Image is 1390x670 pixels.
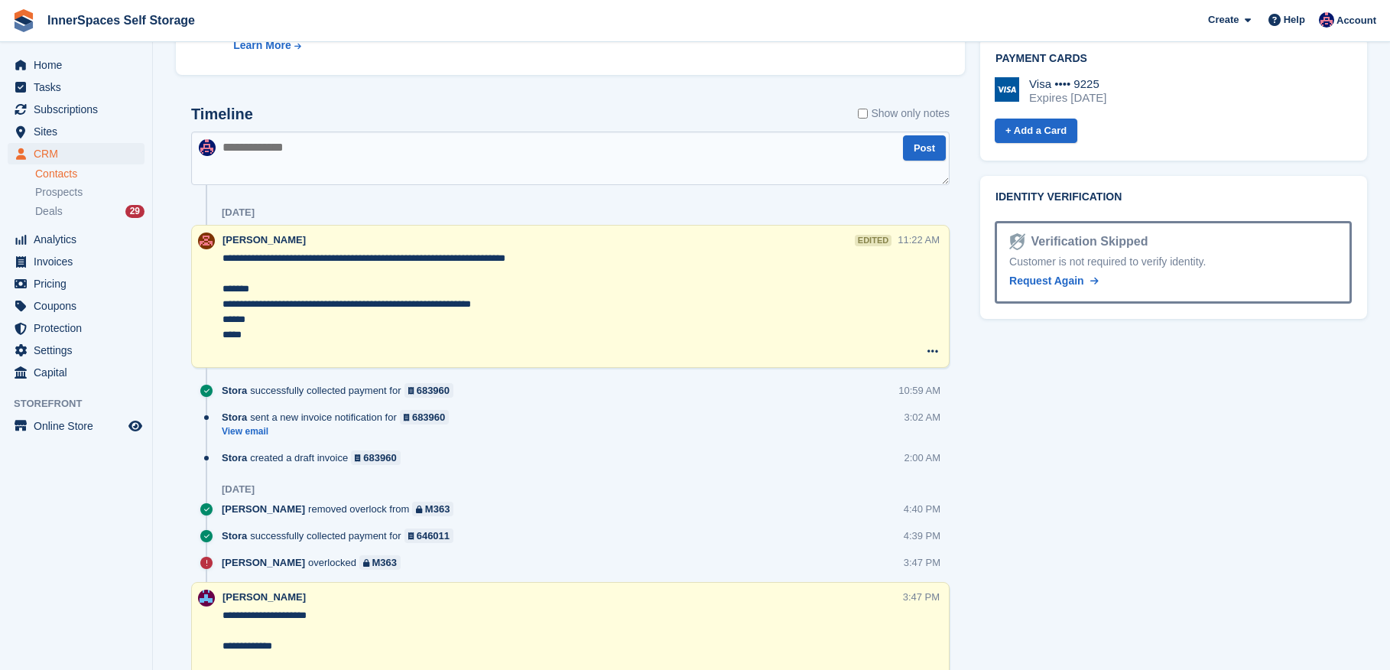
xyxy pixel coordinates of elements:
div: 29 [125,205,145,218]
div: 4:40 PM [904,502,940,516]
div: 683960 [363,450,396,465]
span: Create [1208,12,1239,28]
div: Verification Skipped [1025,233,1148,251]
div: 4:39 PM [904,529,940,543]
a: Request Again [1009,273,1098,289]
span: Capital [34,362,125,383]
span: [PERSON_NAME] [222,502,305,516]
a: menu [8,317,145,339]
a: menu [8,54,145,76]
div: 2:00 AM [904,450,940,465]
div: M363 [425,502,450,516]
img: Paul Allo [198,590,215,607]
a: menu [8,362,145,383]
input: Show only notes [858,106,868,122]
div: 646011 [417,529,450,543]
img: Abby Tilley [198,233,215,249]
a: menu [8,121,145,142]
span: Storefront [14,396,152,411]
a: InnerSpaces Self Storage [41,8,201,33]
span: Account [1336,13,1376,28]
span: Stora [222,383,247,398]
a: Deals 29 [35,203,145,220]
a: menu [8,229,145,250]
div: [DATE] [222,483,255,496]
a: menu [8,143,145,164]
span: Stora [222,450,247,465]
a: + Add a Card [995,119,1077,144]
span: Deals [35,204,63,219]
div: successfully collected payment for [222,383,461,398]
img: stora-icon-8386f47178a22dfd0bd8f6a31ec36ba5ce8667c1dd55bd0f319d3a0aa187defe.svg [12,9,35,32]
div: 3:47 PM [904,555,940,570]
img: Identity Verification Ready [1009,233,1025,250]
span: Coupons [34,295,125,317]
button: Post [903,135,946,161]
div: 3:02 AM [904,410,940,424]
span: Stora [222,529,247,543]
h2: Identity verification [995,191,1352,203]
div: 683960 [417,383,450,398]
img: Visa Logo [995,77,1019,102]
div: overlocked [222,555,408,570]
span: Subscriptions [34,99,125,120]
span: Home [34,54,125,76]
span: [PERSON_NAME] [222,591,306,603]
span: Online Store [34,415,125,437]
span: Analytics [34,229,125,250]
a: 683960 [400,410,450,424]
span: Stora [222,410,247,424]
div: removed overlock from [222,502,461,516]
span: [PERSON_NAME] [222,555,305,570]
a: Preview store [126,417,145,435]
img: Dominic Hampson [199,139,216,156]
a: menu [8,99,145,120]
a: View email [222,425,456,438]
div: edited [855,235,891,246]
span: CRM [34,143,125,164]
a: menu [8,415,145,437]
span: Protection [34,317,125,339]
h2: Payment cards [995,53,1352,65]
a: menu [8,76,145,98]
span: Pricing [34,273,125,294]
div: created a draft invoice [222,450,408,465]
h2: Timeline [191,106,253,123]
a: menu [8,251,145,272]
div: Expires [DATE] [1029,91,1106,105]
div: 11:22 AM [898,233,940,247]
div: successfully collected payment for [222,529,461,543]
a: menu [8,340,145,361]
a: 683960 [404,383,454,398]
div: 10:59 AM [898,383,940,398]
a: Contacts [35,167,145,181]
div: sent a new invoice notification for [222,410,456,424]
span: Tasks [34,76,125,98]
a: Prospects [35,184,145,200]
div: Visa •••• 9225 [1029,77,1106,91]
div: [DATE] [222,207,255,219]
a: M363 [359,555,401,570]
div: Customer is not required to verify identity. [1009,254,1337,270]
div: 3:47 PM [903,590,940,604]
img: Dominic Hampson [1319,12,1334,28]
a: menu [8,295,145,317]
span: Request Again [1009,275,1084,287]
label: Show only notes [858,106,950,122]
div: 683960 [412,410,445,424]
a: 646011 [404,529,454,543]
span: Help [1284,12,1305,28]
span: [PERSON_NAME] [222,234,306,246]
div: M363 [372,555,398,570]
a: M363 [412,502,453,516]
span: Prospects [35,185,83,200]
span: Invoices [34,251,125,272]
span: Settings [34,340,125,361]
a: menu [8,273,145,294]
span: Sites [34,121,125,142]
a: Learn More [233,37,560,54]
div: Learn More [233,37,291,54]
a: 683960 [351,450,401,465]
